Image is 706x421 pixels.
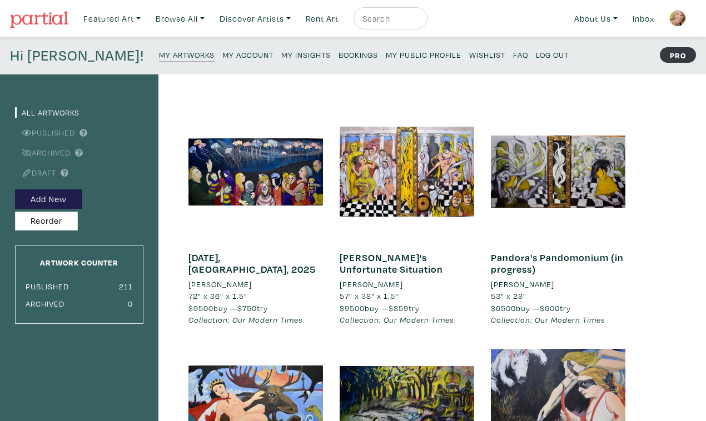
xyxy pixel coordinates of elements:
a: [PERSON_NAME] [188,278,323,290]
small: Artwork Counter [40,257,118,268]
a: My Account [222,47,274,62]
a: About Us [569,7,623,30]
small: Wishlist [469,49,505,60]
a: FAQ [513,47,528,62]
a: Pandora's Pandomonium (in progress) [491,251,624,276]
small: 0 [128,298,133,309]
span: buy — try [491,303,571,313]
span: $600 [540,303,560,313]
a: My Insights [281,47,331,62]
em: Collection: Our Modern Times [188,314,303,325]
strong: PRO [660,47,696,63]
small: Published [26,281,69,292]
span: $6500 [491,303,516,313]
li: [PERSON_NAME] [491,278,554,290]
small: Log Out [536,49,569,60]
span: $750 [237,303,257,313]
button: Reorder [15,212,78,231]
a: Published [15,127,75,138]
a: [PERSON_NAME]'s Unfortunate Situation [340,251,443,276]
a: Inbox [628,7,659,30]
em: Collection: Our Modern Times [340,314,454,325]
span: $9500 [188,303,213,313]
a: All Artworks [15,107,79,118]
a: My Artworks [159,47,215,62]
span: 53" x 28" [491,290,526,301]
a: [DATE], [GEOGRAPHIC_DATA], 2025 [188,251,316,276]
small: My Insights [281,49,331,60]
a: Discover Artists [215,7,296,30]
a: Draft [15,167,56,178]
a: [PERSON_NAME] [491,278,625,290]
small: 211 [119,281,133,292]
small: My Account [222,49,274,60]
h4: Hi [PERSON_NAME]! [10,47,144,64]
a: My Public Profile [386,47,461,62]
small: My Public Profile [386,49,461,60]
small: Archived [26,298,64,309]
a: Bookings [339,47,378,62]
li: [PERSON_NAME] [188,278,252,290]
a: Log Out [536,47,569,62]
a: Browse All [151,7,210,30]
img: phpThumb.php [669,10,686,27]
a: [PERSON_NAME] [340,278,474,290]
em: Collection: Our Modern Times [491,314,605,325]
a: Featured Art [78,7,146,30]
a: Rent Art [301,7,344,30]
a: Wishlist [469,47,505,62]
small: FAQ [513,49,528,60]
small: Bookings [339,49,378,60]
span: buy — try [188,303,268,313]
input: Search [361,12,417,26]
a: Archived [15,147,71,158]
small: My Artworks [159,49,215,60]
span: buy — try [340,303,420,313]
span: 72" x 36" x 1.5" [188,290,247,301]
span: $859 [389,303,409,313]
span: $9500 [340,303,365,313]
button: Add New [15,189,82,209]
li: [PERSON_NAME] [340,278,403,290]
span: 57" x 38" x 1.5" [340,290,399,301]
